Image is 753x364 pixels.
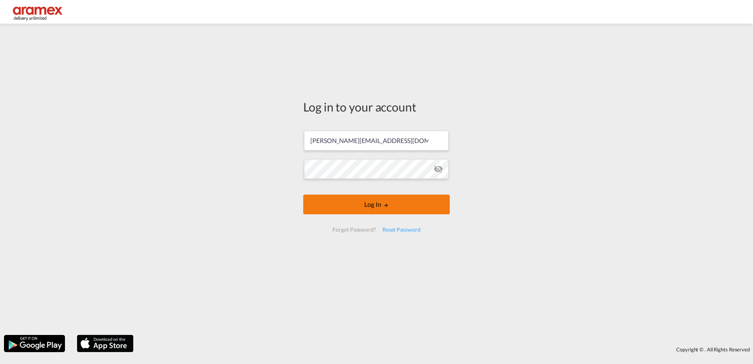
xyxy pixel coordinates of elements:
button: LOGIN [303,195,450,214]
div: Reset Password [379,223,424,237]
input: Enter email/phone number [304,131,449,150]
img: google.png [3,334,66,353]
img: dca169e0c7e311edbe1137055cab269e.png [12,3,65,21]
md-icon: icon-eye-off [434,164,443,174]
div: Log in to your account [303,98,450,115]
div: Forgot Password? [329,223,379,237]
div: Copyright © . All Rights Reserved [137,343,753,356]
img: apple.png [76,334,134,353]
